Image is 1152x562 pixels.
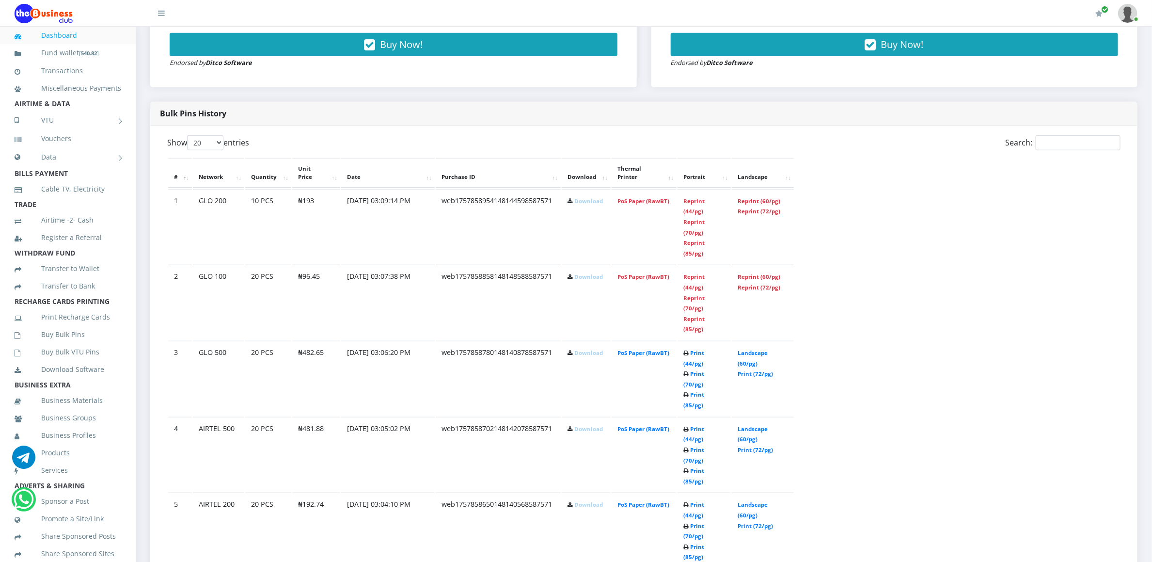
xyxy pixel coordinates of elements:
[436,265,561,340] td: web1757858858148148588587571
[79,49,99,57] small: [ ]
[15,257,121,280] a: Transfer to Wallet
[683,239,705,257] a: Reprint (85/pg)
[15,323,121,346] a: Buy Bulk Pins
[15,442,121,464] a: Products
[612,158,677,188] th: Thermal Printer: activate to sort column ascending
[436,341,561,416] td: web1757858780148140878587571
[683,425,704,443] a: Print (44/pg)
[683,501,704,519] a: Print (44/pg)
[15,306,121,328] a: Print Recharge Cards
[341,158,435,188] th: Date: activate to sort column ascending
[168,189,192,264] td: 1
[15,128,121,150] a: Vouchers
[1118,4,1137,23] img: User
[738,208,780,215] a: Reprint (72/pg)
[683,315,705,333] a: Reprint (85/pg)
[678,158,731,188] th: Portrait: activate to sort column ascending
[617,425,669,433] a: PoS Paper (RawBT)
[341,417,435,492] td: [DATE] 03:05:02 PM
[170,58,252,67] small: Endorsed by
[380,38,423,51] span: Buy Now!
[683,370,704,388] a: Print (70/pg)
[683,467,704,485] a: Print (85/pg)
[683,273,705,291] a: Reprint (44/pg)
[881,38,924,51] span: Buy Now!
[14,495,33,511] a: Chat for support
[15,358,121,381] a: Download Software
[15,424,121,447] a: Business Profiles
[15,459,121,482] a: Services
[15,24,121,47] a: Dashboard
[683,446,704,464] a: Print (70/pg)
[193,189,244,264] td: GLO 200
[617,501,669,508] a: PoS Paper (RawBT)
[574,273,603,280] a: Download
[193,341,244,416] td: GLO 500
[1005,135,1120,150] label: Search:
[574,197,603,205] a: Download
[193,265,244,340] td: GLO 100
[738,197,780,205] a: Reprint (60/pg)
[168,417,192,492] td: 4
[436,158,561,188] th: Purchase ID: activate to sort column ascending
[15,77,121,99] a: Miscellaneous Payments
[738,349,768,367] a: Landscape (60/pg)
[574,349,603,356] a: Download
[1101,6,1108,13] span: Renew/Upgrade Subscription
[15,490,121,513] a: Sponsor a Post
[15,508,121,530] a: Promote a Site/Link
[738,370,773,377] a: Print (72/pg)
[167,135,249,150] label: Show entries
[245,158,291,188] th: Quantity: activate to sort column ascending
[671,58,753,67] small: Endorsed by
[15,60,121,82] a: Transactions
[160,108,226,119] strong: Bulk Pins History
[292,158,340,188] th: Unit Price: activate to sort column ascending
[15,108,121,132] a: VTU
[205,58,252,67] strong: Ditco Software
[683,197,705,215] a: Reprint (44/pg)
[15,525,121,547] a: Share Sponsored Posts
[738,501,768,519] a: Landscape (60/pg)
[574,425,603,433] a: Download
[245,265,291,340] td: 20 PCS
[245,189,291,264] td: 10 PCS
[168,158,192,188] th: #: activate to sort column descending
[292,189,340,264] td: ₦193
[617,273,669,280] a: PoS Paper (RawBT)
[341,265,435,340] td: [DATE] 03:07:38 PM
[436,417,561,492] td: web1757858702148142078587571
[187,135,223,150] select: Showentries
[574,501,603,508] a: Download
[707,58,753,67] strong: Ditco Software
[245,417,291,492] td: 20 PCS
[15,4,73,23] img: Logo
[683,349,704,367] a: Print (44/pg)
[168,341,192,416] td: 3
[1036,135,1120,150] input: Search:
[738,522,773,530] a: Print (72/pg)
[292,341,340,416] td: ₦482.65
[683,218,705,236] a: Reprint (70/pg)
[15,209,121,231] a: Airtime -2- Cash
[193,417,244,492] td: AIRTEL 500
[15,275,121,297] a: Transfer to Bank
[193,158,244,188] th: Network: activate to sort column ascending
[15,178,121,200] a: Cable TV, Electricity
[341,341,435,416] td: [DATE] 03:06:20 PM
[562,158,611,188] th: Download: activate to sort column ascending
[12,453,35,469] a: Chat for support
[732,158,794,188] th: Landscape: activate to sort column ascending
[245,341,291,416] td: 20 PCS
[617,349,669,356] a: PoS Paper (RawBT)
[683,543,704,561] a: Print (85/pg)
[170,33,617,56] button: Buy Now!
[1095,10,1103,17] i: Renew/Upgrade Subscription
[738,446,773,453] a: Print (72/pg)
[738,273,780,280] a: Reprint (60/pg)
[81,49,97,57] b: 540.82
[683,391,704,409] a: Print (85/pg)
[15,341,121,363] a: Buy Bulk VTU Pins
[617,197,669,205] a: PoS Paper (RawBT)
[15,226,121,249] a: Register a Referral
